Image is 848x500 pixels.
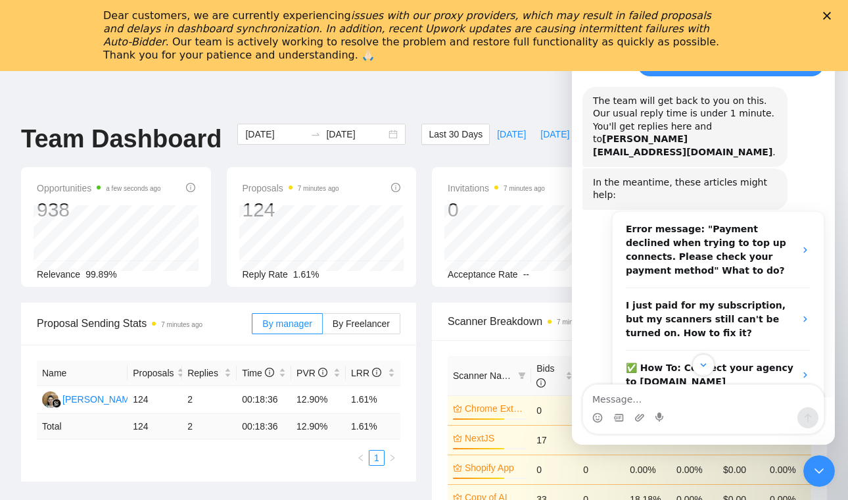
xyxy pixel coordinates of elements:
[624,455,671,484] td: 0.00%
[21,124,222,155] h1: Team Dashboard
[531,395,578,425] td: 0
[465,431,523,445] a: NextJS
[293,269,319,280] span: 1.61%
[37,269,80,280] span: Relevance
[106,185,160,192] time: a few seconds ago
[37,197,161,222] div: 938
[823,12,836,20] div: Close
[497,127,526,141] span: [DATE]
[369,450,385,466] li: 1
[242,368,273,378] span: Time
[291,414,346,439] td: 12.90 %
[182,386,237,414] td: 2
[515,366,529,386] span: filter
[161,321,202,328] time: 7 minutes ago
[296,368,327,378] span: PVR
[536,363,554,388] span: Bids
[453,404,462,413] span: crown
[85,269,116,280] span: 99.89%
[326,127,386,141] input: End date
[245,127,305,141] input: Start date
[310,129,321,139] span: to
[346,386,400,414] td: 1.61%
[37,315,252,332] span: Proposal Sending Stats
[310,129,321,139] span: swap-right
[62,392,138,407] div: [PERSON_NAME]
[453,370,514,381] span: Scanner Name
[531,425,578,455] td: 17
[385,450,400,466] button: right
[187,366,222,380] span: Replies
[357,454,365,462] span: left
[346,414,400,439] td: 1.61 %
[540,127,569,141] span: [DATE]
[518,372,526,380] span: filter
[465,401,523,416] a: Chrome Extension
[557,318,598,326] time: 7 minutes ago
[453,434,462,443] span: crown
[765,455,811,484] td: 0.00%
[37,180,161,196] span: Opportunities
[536,378,546,387] span: info-circle
[182,361,237,386] th: Replies
[578,455,624,484] td: 0
[128,386,182,414] td: 124
[333,318,390,329] span: By Freelancer
[429,127,483,141] span: Last 30 Days
[243,197,339,222] div: 124
[385,450,400,466] li: Next Page
[243,180,339,196] span: Proposals
[243,269,288,280] span: Reply Rate
[133,366,174,380] span: Proposals
[265,368,274,377] span: info-circle
[42,391,59,408] img: ES
[671,455,718,484] td: 0.00%
[369,451,384,465] a: 1
[128,414,182,439] td: 124
[523,269,529,280] span: --
[37,414,128,439] td: Total
[389,454,396,462] span: right
[291,386,346,414] td: 12.90%
[318,368,327,377] span: info-circle
[351,368,381,378] span: LRR
[186,183,195,192] span: info-circle
[448,269,518,280] span: Acceptance Rate
[421,124,490,145] button: Last 30 Days
[533,124,577,145] button: [DATE]
[448,197,545,222] div: 0
[391,183,400,192] span: info-circle
[103,9,724,62] div: Dear customers, we are currently experiencing . Our team is actively working to resolve the probl...
[353,450,369,466] li: Previous Page
[531,455,578,484] td: 0
[262,318,312,329] span: By manager
[103,9,711,48] i: issues with our proxy providers, which may result in failed proposals and delays in dashboard syn...
[298,185,339,192] time: 7 minutes ago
